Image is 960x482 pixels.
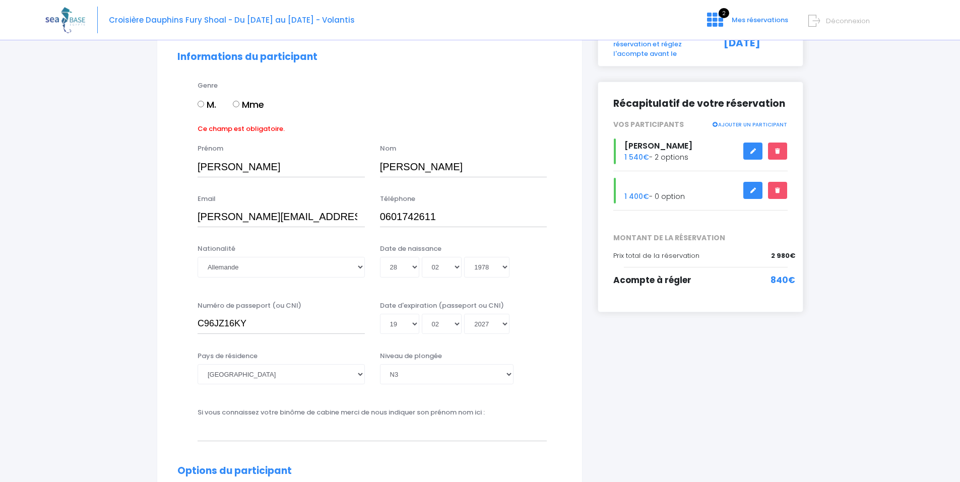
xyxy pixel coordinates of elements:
label: Email [198,194,216,204]
label: Prénom [198,144,223,154]
label: Pays de résidence [198,351,258,361]
span: [PERSON_NAME] [624,140,692,152]
input: Mme [233,101,239,107]
label: Numéro de passeport (ou CNI) [198,301,301,311]
label: M. [198,98,216,111]
label: Téléphone [380,194,415,204]
input: M. [198,101,204,107]
span: Mes réservations [732,15,788,25]
h2: Récapitulatif de votre réservation [613,97,788,110]
div: Complétez votre réservation et réglez l'acompte avant le [606,29,716,59]
span: Prix total de la réservation [613,251,699,260]
span: 2 980€ [771,251,795,261]
label: Genre [198,81,218,91]
label: Mme [233,98,264,111]
a: 2 Mes réservations [699,19,794,28]
span: Croisière Dauphins Fury Shoal - Du [DATE] au [DATE] - Volantis [109,15,355,25]
label: Ce champ est obligatoire. [198,121,285,134]
label: Si vous connaissez votre binôme de cabine merci de nous indiquer son prénom nom ici : [198,407,485,418]
span: Déconnexion [826,16,870,26]
div: [DATE] [716,29,795,59]
span: MONTANT DE LA RÉSERVATION [606,233,795,243]
label: Date d'expiration (passeport ou CNI) [380,301,504,311]
div: VOS PARTICIPANTS [606,119,795,130]
h2: Options du participant [177,465,562,477]
span: 840€ [771,274,795,287]
span: Acompte à régler [613,274,691,286]
span: 1 540€ [624,152,649,162]
label: Niveau de plongée [380,351,442,361]
a: AJOUTER UN PARTICIPANT [712,119,787,128]
label: Nationalité [198,244,235,254]
div: - 2 options [606,139,795,164]
h2: Informations du participant [177,51,562,63]
span: 1 400€ [624,191,649,201]
span: 2 [719,8,729,18]
label: Nom [380,144,396,154]
label: Date de naissance [380,244,441,254]
div: - 0 option [606,178,795,203]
